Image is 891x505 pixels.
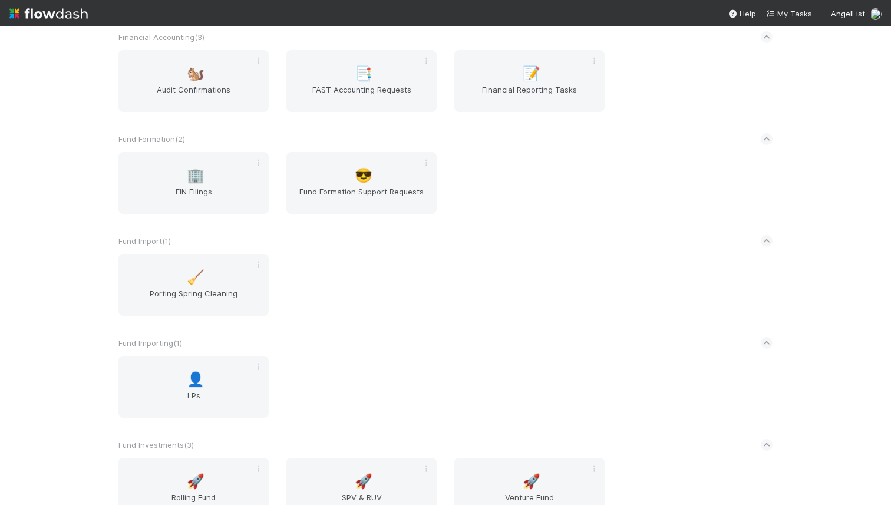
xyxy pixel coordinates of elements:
span: 🚀 [187,474,204,489]
span: 🐿️ [187,66,204,81]
span: EIN Filings [123,186,264,209]
span: Audit Confirmations [123,84,264,107]
span: 🧹 [187,270,204,285]
a: 🧹Porting Spring Cleaning [118,254,269,316]
span: 🏢 [187,168,204,183]
a: 📝Financial Reporting Tasks [454,50,605,112]
a: My Tasks [765,8,812,19]
img: logo-inverted-e16ddd16eac7371096b0.svg [9,4,88,24]
span: Financial Reporting Tasks [459,84,600,107]
span: 📝 [523,66,540,81]
span: Porting Spring Cleaning [123,288,264,311]
span: Fund Formation Support Requests [291,186,432,209]
div: Help [728,8,756,19]
img: avatar_d2b43477-63dc-4e62-be5b-6fdd450c05a1.png [870,8,882,20]
span: Financial Accounting ( 3 ) [118,32,204,42]
span: Fund Investments ( 3 ) [118,440,194,450]
span: 🚀 [355,474,372,489]
span: 📑 [355,66,372,81]
span: FAST Accounting Requests [291,84,432,107]
span: My Tasks [765,9,812,18]
span: Fund Import ( 1 ) [118,236,171,246]
a: 🐿️Audit Confirmations [118,50,269,112]
span: LPs [123,390,264,413]
a: 📑FAST Accounting Requests [286,50,437,112]
a: 🏢EIN Filings [118,152,269,214]
span: 👤 [187,372,204,387]
span: AngelList [831,9,865,18]
a: 😎Fund Formation Support Requests [286,152,437,214]
span: Fund Formation ( 2 ) [118,134,185,144]
span: 🚀 [523,474,540,489]
span: Fund Importing ( 1 ) [118,338,182,348]
a: 👤LPs [118,356,269,418]
span: 😎 [355,168,372,183]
